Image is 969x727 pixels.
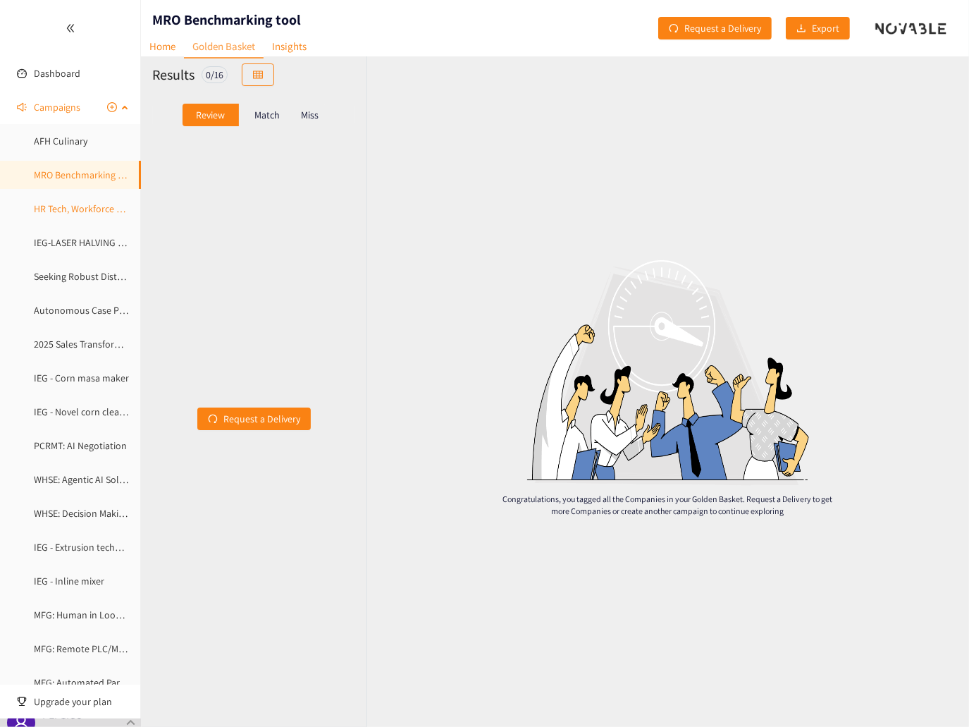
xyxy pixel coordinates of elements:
span: redo [669,23,679,35]
span: download [796,23,806,35]
a: WHSE: Decision Making AI (Warehouse) [34,507,195,520]
span: Export [812,20,839,36]
a: Home [141,35,184,57]
p: Miss [301,109,319,121]
a: Insights [264,35,315,57]
span: table [253,70,263,81]
span: Request a Delivery [684,20,761,36]
a: HR Tech, Workforce Planning & Cost Visibility [34,202,218,215]
span: Request a Delivery [223,411,300,427]
a: Dashboard [34,67,80,80]
p: Congratulations, you tagged all the Companies in your Golden Basket. Request a Delivery to get mo... [495,493,840,517]
span: Campaigns [34,93,80,121]
a: Autonomous Case Picking [34,304,143,317]
h1: MRO Benchmarking tool [152,10,301,30]
a: IEG - Novel corn cleaning technology [34,405,187,418]
p: Match [254,109,280,121]
a: MFG: Automated Parts Checkout Systems for Engineering Stores [34,676,301,689]
span: plus-circle [107,102,117,112]
a: IEG - Corn masa maker [34,372,129,384]
a: MFG: Remote PLC/MES Platforms [34,642,172,655]
span: double-left [66,23,75,33]
a: IEG - Extrusion technology [34,541,144,554]
span: redo [208,414,218,425]
iframe: Chat Widget [899,659,969,727]
a: IEG - Inline mixer [34,575,104,587]
a: MFG: Human in Loop Predictive Maintenance [34,609,220,621]
div: 0 / 16 [202,66,228,83]
a: IEG-LASER HALVING OFPOTATOES [34,236,171,249]
span: trophy [17,697,27,707]
a: AFH Culinary [34,135,87,147]
a: 2025 Sales Transformation - Gamification [34,338,204,350]
button: redoRequest a Delivery [658,17,772,39]
a: Seeking Robust Distributor Management System (DMS) for European Markets [34,270,354,283]
button: downloadExport [786,17,850,39]
span: sound [17,102,27,112]
span: Upgrade your plan [34,688,130,716]
a: Golden Basket [184,35,264,59]
button: table [242,63,274,86]
button: redoRequest a Delivery [197,408,311,430]
h2: Results [152,65,195,85]
a: PCRMT: AI Negotiation [34,439,127,452]
p: Review [196,109,225,121]
a: WHSE: Agentic AI Solution (Warehouse) [34,473,197,486]
a: MRO Benchmarking tool [34,169,135,181]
